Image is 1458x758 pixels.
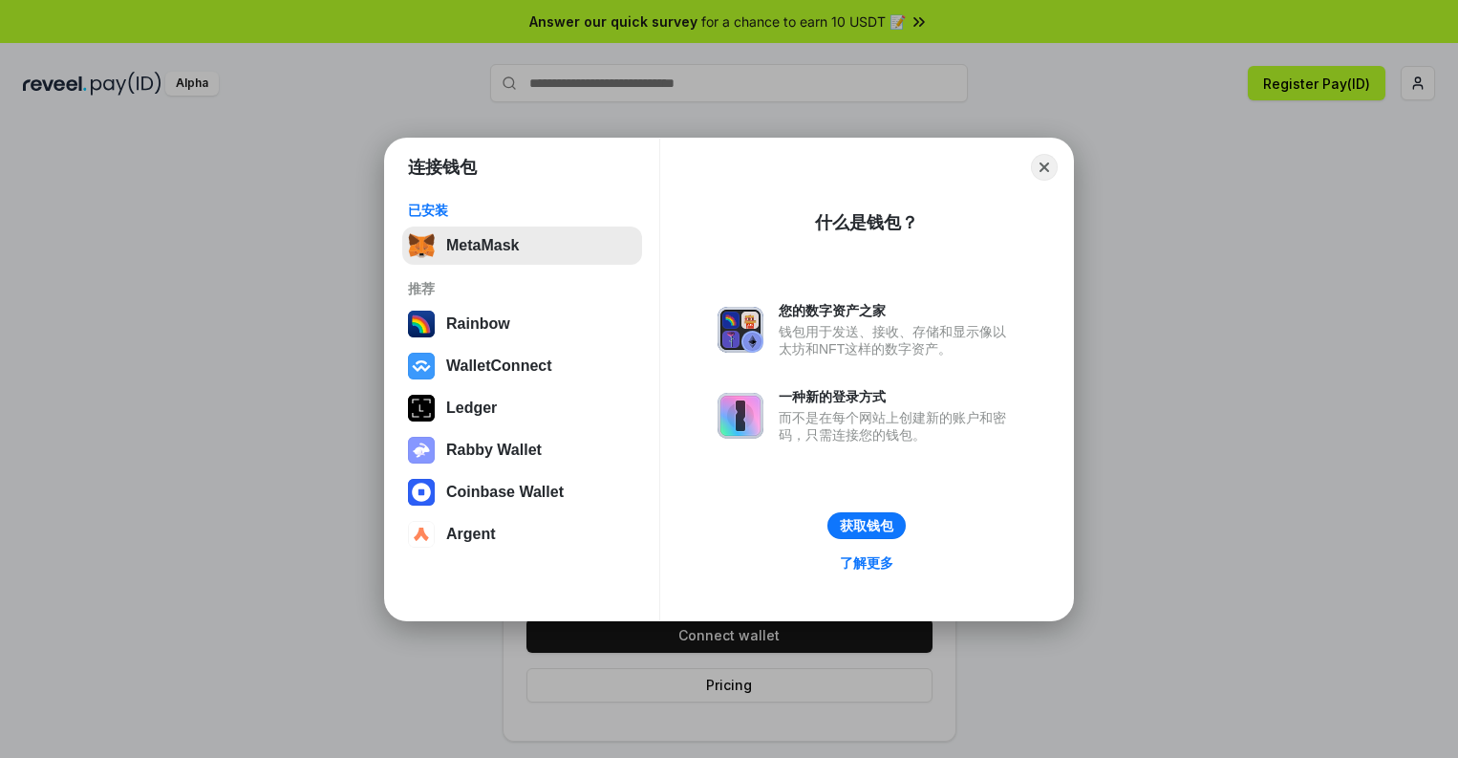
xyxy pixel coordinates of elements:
div: WalletConnect [446,357,552,375]
img: svg+xml,%3Csvg%20width%3D%2228%22%20height%3D%2228%22%20viewBox%3D%220%200%2028%2028%22%20fill%3D... [408,521,435,548]
div: Rainbow [446,315,510,333]
img: svg+xml,%3Csvg%20fill%3D%22none%22%20height%3D%2233%22%20viewBox%3D%220%200%2035%2033%22%20width%... [408,232,435,259]
img: svg+xml,%3Csvg%20width%3D%2228%22%20height%3D%2228%22%20viewBox%3D%220%200%2028%2028%22%20fill%3D... [408,353,435,379]
button: Coinbase Wallet [402,473,642,511]
div: 已安装 [408,202,636,219]
div: 一种新的登录方式 [779,388,1016,405]
img: svg+xml,%3Csvg%20xmlns%3D%22http%3A%2F%2Fwww.w3.org%2F2000%2Fsvg%22%20fill%3D%22none%22%20viewBox... [718,393,763,439]
div: Coinbase Wallet [446,484,564,501]
div: 您的数字资产之家 [779,302,1016,319]
div: 推荐 [408,280,636,297]
button: Argent [402,515,642,553]
div: 钱包用于发送、接收、存储和显示像以太坊和NFT这样的数字资产。 [779,323,1016,357]
div: Rabby Wallet [446,442,542,459]
div: 而不是在每个网站上创建新的账户和密码，只需连接您的钱包。 [779,409,1016,444]
div: 什么是钱包？ [815,211,918,234]
div: 获取钱包 [840,517,893,534]
button: Close [1031,154,1058,181]
img: svg+xml,%3Csvg%20width%3D%22120%22%20height%3D%22120%22%20viewBox%3D%220%200%20120%20120%22%20fil... [408,311,435,337]
a: 了解更多 [828,551,905,575]
h1: 连接钱包 [408,156,477,179]
div: Ledger [446,400,497,417]
img: svg+xml,%3Csvg%20width%3D%2228%22%20height%3D%2228%22%20viewBox%3D%220%200%2028%2028%22%20fill%3D... [408,479,435,506]
button: MetaMask [402,227,642,265]
img: svg+xml,%3Csvg%20xmlns%3D%22http%3A%2F%2Fwww.w3.org%2F2000%2Fsvg%22%20width%3D%2228%22%20height%3... [408,395,435,422]
div: MetaMask [446,237,519,254]
button: WalletConnect [402,347,642,385]
div: 了解更多 [840,554,893,572]
button: Ledger [402,389,642,427]
img: svg+xml,%3Csvg%20xmlns%3D%22http%3A%2F%2Fwww.w3.org%2F2000%2Fsvg%22%20fill%3D%22none%22%20viewBox... [408,437,435,464]
img: svg+xml,%3Csvg%20xmlns%3D%22http%3A%2F%2Fwww.w3.org%2F2000%2Fsvg%22%20fill%3D%22none%22%20viewBox... [718,307,763,353]
button: Rainbow [402,305,642,343]
div: Argent [446,526,496,543]
button: 获取钱包 [827,512,906,539]
button: Rabby Wallet [402,431,642,469]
